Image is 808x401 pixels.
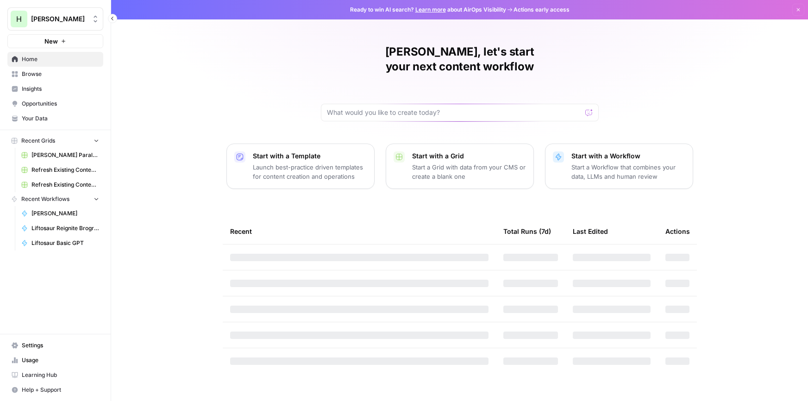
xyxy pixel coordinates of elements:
[22,100,99,108] span: Opportunities
[17,148,103,163] a: [PERSON_NAME] Paralegal Grid
[7,34,103,48] button: New
[226,144,375,189] button: Start with a TemplateLaunch best-practice driven templates for content creation and operations
[31,166,99,174] span: Refresh Existing Content [DATE] Deleted AEO, doesn't work now
[22,114,99,123] span: Your Data
[327,108,582,117] input: What would you like to create today?
[22,55,99,63] span: Home
[7,67,103,81] a: Browse
[31,239,99,247] span: Liftosaur Basic GPT
[571,151,685,161] p: Start with a Workflow
[31,181,99,189] span: Refresh Existing Content Only Based on SERP
[545,144,693,189] button: Start with a WorkflowStart a Workflow that combines your data, LLMs and human review
[412,163,526,181] p: Start a Grid with data from your CMS or create a blank one
[17,177,103,192] a: Refresh Existing Content Only Based on SERP
[7,134,103,148] button: Recent Grids
[7,7,103,31] button: Workspace: Hasbrook
[7,353,103,368] a: Usage
[253,163,367,181] p: Launch best-practice driven templates for content creation and operations
[17,163,103,177] a: Refresh Existing Content [DATE] Deleted AEO, doesn't work now
[17,206,103,221] a: [PERSON_NAME]
[31,14,87,24] span: [PERSON_NAME]
[253,151,367,161] p: Start with a Template
[22,70,99,78] span: Browse
[31,209,99,218] span: [PERSON_NAME]
[21,195,69,203] span: Recent Workflows
[31,151,99,159] span: [PERSON_NAME] Paralegal Grid
[571,163,685,181] p: Start a Workflow that combines your data, LLMs and human review
[16,13,22,25] span: H
[7,338,103,353] a: Settings
[22,341,99,350] span: Settings
[22,356,99,364] span: Usage
[514,6,570,14] span: Actions early access
[17,236,103,251] a: Liftosaur Basic GPT
[22,386,99,394] span: Help + Support
[386,144,534,189] button: Start with a GridStart a Grid with data from your CMS or create a blank one
[7,368,103,382] a: Learning Hub
[412,151,526,161] p: Start with a Grid
[230,219,489,244] div: Recent
[31,224,99,232] span: Liftosaur Reignite Brogress
[7,81,103,96] a: Insights
[573,219,608,244] div: Last Edited
[44,37,58,46] span: New
[17,221,103,236] a: Liftosaur Reignite Brogress
[503,219,551,244] div: Total Runs (7d)
[21,137,55,145] span: Recent Grids
[665,219,690,244] div: Actions
[415,6,446,13] a: Learn more
[22,371,99,379] span: Learning Hub
[350,6,506,14] span: Ready to win AI search? about AirOps Visibility
[22,85,99,93] span: Insights
[7,111,103,126] a: Your Data
[7,192,103,206] button: Recent Workflows
[7,96,103,111] a: Opportunities
[7,52,103,67] a: Home
[7,382,103,397] button: Help + Support
[321,44,599,74] h1: [PERSON_NAME], let's start your next content workflow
